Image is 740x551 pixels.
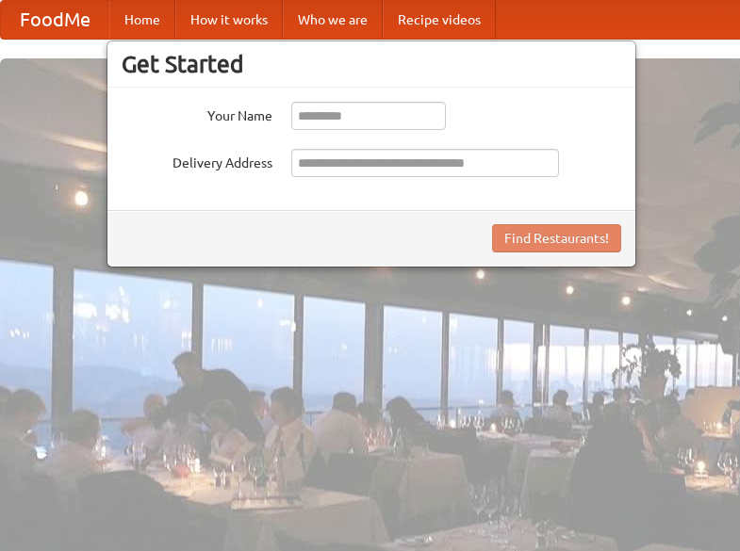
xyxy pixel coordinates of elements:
[283,1,383,39] a: Who we are
[175,1,283,39] a: How it works
[122,50,621,78] h3: Get Started
[1,1,109,39] a: FoodMe
[122,102,272,125] label: Your Name
[383,1,496,39] a: Recipe videos
[492,224,621,252] button: Find Restaurants!
[109,1,175,39] a: Home
[122,149,272,172] label: Delivery Address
